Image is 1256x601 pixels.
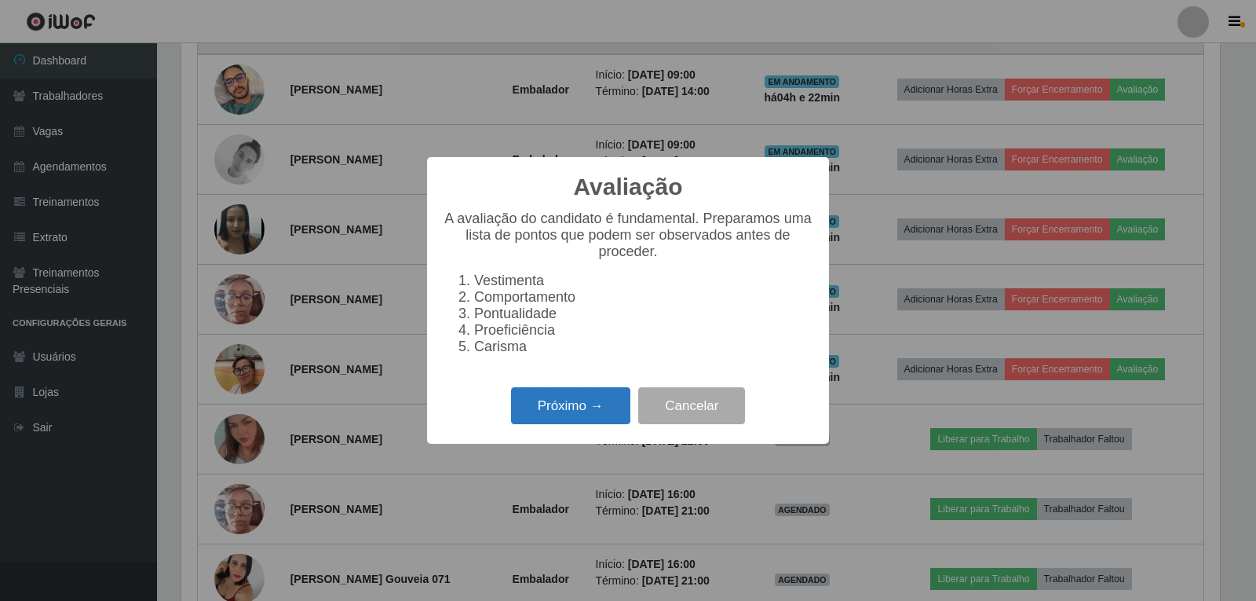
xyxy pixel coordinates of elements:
li: Vestimenta [474,273,813,289]
li: Comportamento [474,289,813,306]
p: A avaliação do candidato é fundamental. Preparamos uma lista de pontos que podem ser observados a... [443,211,813,260]
button: Próximo → [511,387,630,424]
li: Pontualidade [474,306,813,322]
h2: Avaliação [574,173,683,201]
button: Cancelar [638,387,745,424]
li: Carisma [474,339,813,355]
li: Proeficiência [474,322,813,339]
